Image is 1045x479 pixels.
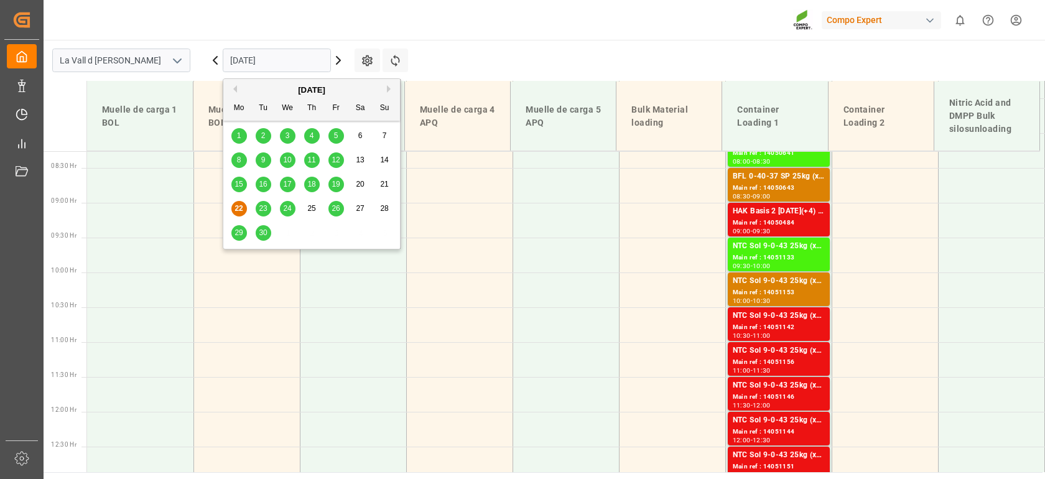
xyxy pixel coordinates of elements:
span: 09:00 Hr [51,197,77,204]
span: 29 [235,228,243,237]
div: Choose Monday, September 1st, 2025 [231,128,247,144]
input: DD.MM.YYYY [223,49,331,72]
span: 12:00 Hr [51,406,77,413]
div: Choose Tuesday, September 9th, 2025 [256,152,271,168]
div: 10:30 [733,333,751,338]
div: Choose Wednesday, September 24th, 2025 [280,201,295,216]
div: We [280,101,295,116]
div: Choose Tuesday, September 30th, 2025 [256,225,271,241]
div: NTC Sol 9-0-43 25kg (x48) INT MSE [733,414,825,427]
div: Main ref : 14051146 [733,392,825,402]
div: Main ref : 14051151 [733,462,825,472]
span: 12:30 Hr [51,441,77,448]
div: 11:00 [733,368,751,373]
span: 2 [261,131,266,140]
span: 24 [283,204,291,213]
div: Choose Thursday, September 4th, 2025 [304,128,320,144]
span: 1 [237,131,241,140]
span: 28 [380,204,388,213]
div: Choose Friday, September 5th, 2025 [328,128,344,144]
div: Muelle de carga 5 APQ [521,98,606,134]
span: 30 [259,228,267,237]
div: Choose Thursday, September 25th, 2025 [304,201,320,216]
div: Choose Saturday, September 13th, 2025 [353,152,368,168]
div: 13:00 [753,472,771,478]
div: HAK Basis 2 [DATE](+4) 25kg (x48) BASIS;NTC Sol BS Rhizo 25kg (x48) WW [733,205,825,218]
div: 08:30 [753,159,771,164]
button: Next Month [387,85,394,93]
div: 12:30 [733,472,751,478]
span: 16 [259,180,267,188]
div: 11:00 [753,333,771,338]
button: Help Center [974,6,1002,34]
div: Choose Saturday, September 20th, 2025 [353,177,368,192]
div: - [751,193,753,199]
span: 17 [283,180,291,188]
span: 11 [307,156,315,164]
div: Fr [328,101,344,116]
div: Choose Tuesday, September 2nd, 2025 [256,128,271,144]
div: Choose Monday, September 8th, 2025 [231,152,247,168]
div: Choose Wednesday, September 10th, 2025 [280,152,295,168]
div: Choose Saturday, September 27th, 2025 [353,201,368,216]
div: Choose Saturday, September 6th, 2025 [353,128,368,144]
div: Choose Thursday, September 11th, 2025 [304,152,320,168]
div: Container Loading 2 [838,98,924,134]
div: 10:00 [753,263,771,269]
span: 6 [358,131,363,140]
div: - [751,159,753,164]
div: 08:00 [733,159,751,164]
div: NTC Sol 9-0-43 25kg (x48) INT MSE [733,449,825,462]
div: Su [377,101,392,116]
div: 11:30 [753,368,771,373]
span: 11:00 Hr [51,337,77,343]
div: Main ref : 14050643 [733,183,825,193]
div: Compo Expert [822,11,941,29]
div: Mo [231,101,247,116]
div: Container Loading 1 [732,98,817,134]
div: Choose Sunday, September 14th, 2025 [377,152,392,168]
span: 9 [261,156,266,164]
div: - [751,298,753,304]
img: Screenshot%202023-09-29%20at%2010.02.21.png_1712312052.png [793,9,813,31]
span: 22 [235,204,243,213]
span: 25 [307,204,315,213]
div: Muelle de carga 4 APQ [415,98,500,134]
div: Main ref : 14051133 [733,253,825,263]
div: 09:00 [733,228,751,234]
div: BFL 0-40-37 SP 25kg (x48) GEN [733,170,825,183]
span: 13 [356,156,364,164]
div: 08:30 [733,193,751,199]
div: Muelle de carga 2 BOL [203,98,289,134]
div: Choose Friday, September 19th, 2025 [328,177,344,192]
span: 3 [286,131,290,140]
div: - [751,402,753,408]
div: 09:30 [753,228,771,234]
span: 23 [259,204,267,213]
div: Choose Wednesday, September 17th, 2025 [280,177,295,192]
div: Main ref : 14051156 [733,357,825,368]
span: 21 [380,180,388,188]
div: Choose Thursday, September 18th, 2025 [304,177,320,192]
div: Choose Sunday, September 21st, 2025 [377,177,392,192]
div: Th [304,101,320,116]
div: - [751,228,753,234]
div: Main ref : 14050484 [733,218,825,228]
div: Choose Sunday, September 28th, 2025 [377,201,392,216]
div: Main ref : 14051144 [733,427,825,437]
div: month 2025-09 [227,124,397,245]
span: 18 [307,180,315,188]
span: 11:30 Hr [51,371,77,378]
div: Choose Friday, September 12th, 2025 [328,152,344,168]
div: Choose Tuesday, September 23rd, 2025 [256,201,271,216]
div: 12:00 [733,437,751,443]
button: Compo Expert [822,8,946,32]
div: NTC Sol 9-0-43 25kg (x48) INT MSE [733,310,825,322]
div: Choose Wednesday, September 3rd, 2025 [280,128,295,144]
div: [DATE] [223,84,400,96]
div: NTC Sol 9-0-43 25kg (x48) INT MSE [733,240,825,253]
div: 11:30 [733,402,751,408]
div: 09:30 [733,263,751,269]
div: NTC Sol 9-0-43 25kg (x48) INT MSE [733,275,825,287]
div: - [751,263,753,269]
